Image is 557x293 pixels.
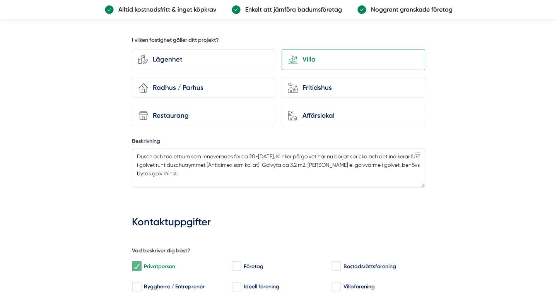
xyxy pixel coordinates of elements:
[331,262,340,270] input: Bostadsrättsförening
[132,247,190,257] h5: Vad beskriver dig bäst?
[132,262,141,270] input: Privatperson
[241,5,342,14] p: Enkelt att jämföra badumsföretag
[366,5,453,14] p: Noggrant granskade företag
[132,212,425,234] h3: Kontaktuppgifter
[331,283,340,291] input: Villaförening
[132,36,219,46] h5: I vilken fastighet gäller ditt projekt?
[132,283,141,291] input: Byggherre / Entreprenör
[232,262,241,270] input: Företag
[232,283,241,291] input: Ideell förening
[114,5,216,14] p: Alltid kostnadsfritt & inget köpkrav
[132,137,425,147] label: Beskrivning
